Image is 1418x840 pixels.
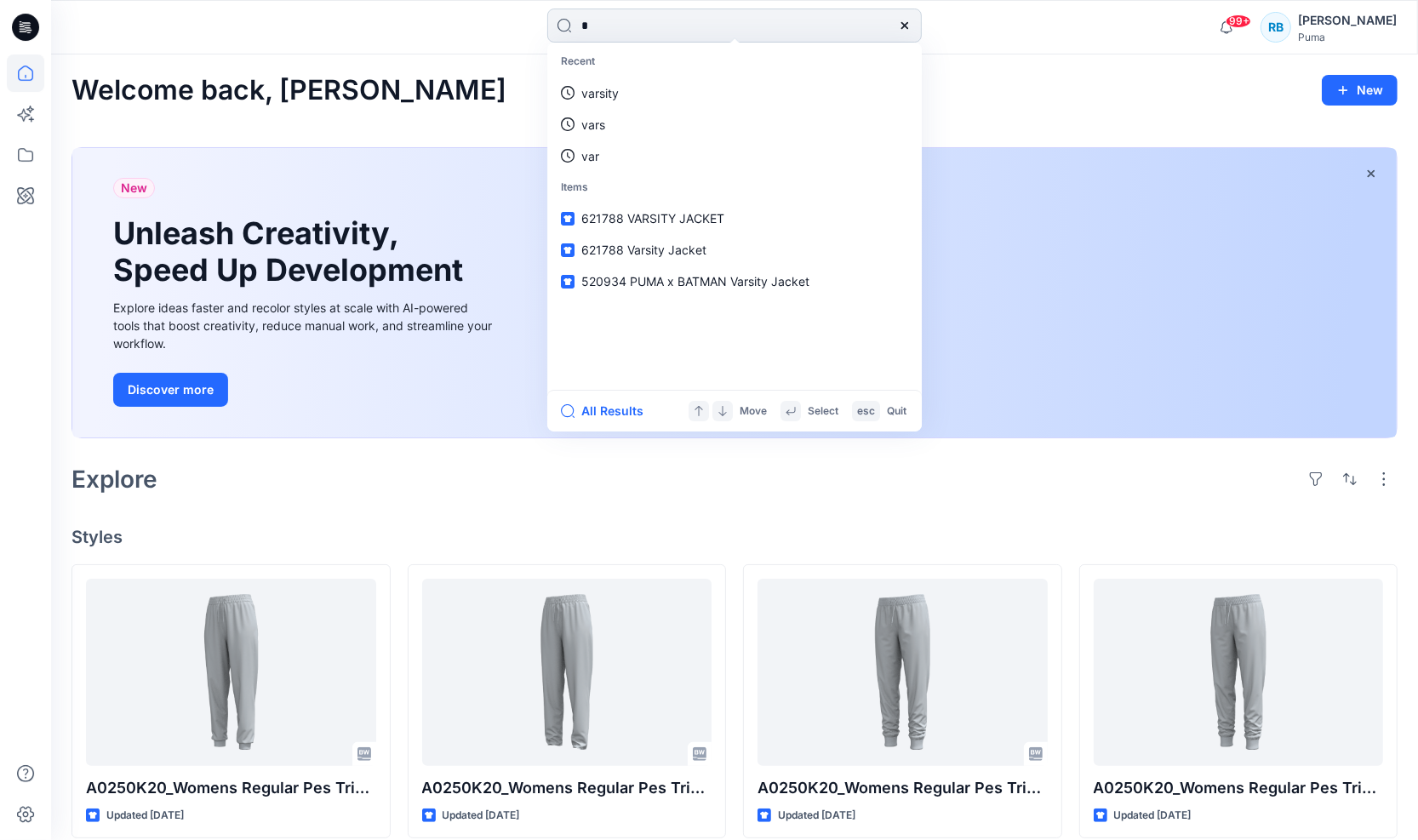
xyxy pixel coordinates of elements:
[1094,579,1384,766] a: A0250K20_Womens Regular Pes Tricot Knit Pants_Mid Rise_Closed cuff_CV01
[758,776,1048,800] p: A0250K20_Womens Regular Pes Tricot Knit Pants_Mid Rise_Closed cuff_CV01
[887,403,906,420] p: Quit
[71,75,506,106] h2: Welcome back, [PERSON_NAME]
[561,401,655,421] button: All Results
[113,373,228,407] button: Discover more
[740,403,767,420] p: Move
[1094,776,1384,800] p: A0250K20_Womens Regular Pes Tricot Knit Pants_Mid Rise_Closed cuff_CV01
[581,274,809,289] span: 520934 PUMA x BATMAN Varsity Jacket
[422,776,712,800] p: A0250K20_Womens Regular Pes Tricot Knit Pants_High Rise_Open Hem_CV02
[422,579,712,766] a: A0250K20_Womens Regular Pes Tricot Knit Pants_High Rise_Open Hem_CV02
[581,243,706,257] span: 621788 Varsity Jacket
[443,807,520,825] p: Updated [DATE]
[106,807,184,825] p: Updated [DATE]
[551,77,918,109] a: varsity
[1226,14,1251,28] span: 99+
[581,211,724,226] span: 621788 VARSITY JACKET
[121,178,147,198] span: New
[551,109,918,140] a: vars
[1261,12,1291,43] div: RB
[857,403,875,420] p: esc
[1298,10,1397,31] div: [PERSON_NAME]
[86,776,376,800] p: A0250K20_Womens Regular Pes Tricot Knit Pants_High Rise_Closed cuff_CV01
[71,466,157,493] h2: Explore
[581,147,599,165] p: var
[778,807,855,825] p: Updated [DATE]
[71,527,1398,547] h4: Styles
[113,215,471,289] h1: Unleash Creativity, Speed Up Development
[113,299,496,352] div: Explore ideas faster and recolor styles at scale with AI-powered tools that boost creativity, red...
[86,579,376,766] a: A0250K20_Womens Regular Pes Tricot Knit Pants_High Rise_Closed cuff_CV01
[551,234,918,266] a: 621788 Varsity Jacket
[1298,31,1397,43] div: Puma
[551,266,918,297] a: 520934 PUMA x BATMAN Varsity Jacket
[551,172,918,203] p: Items
[551,203,918,234] a: 621788 VARSITY JACKET
[551,140,918,172] a: var
[551,46,918,77] p: Recent
[1322,75,1398,106] button: New
[581,116,605,134] p: vars
[581,84,619,102] p: varsity
[113,373,496,407] a: Discover more
[758,579,1048,766] a: A0250K20_Womens Regular Pes Tricot Knit Pants_Mid Rise_Closed cuff_CV01
[808,403,838,420] p: Select
[1114,807,1192,825] p: Updated [DATE]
